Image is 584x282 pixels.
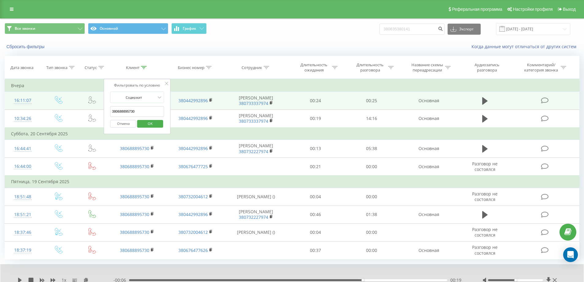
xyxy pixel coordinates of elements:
[513,7,553,12] span: Настройки профиля
[472,161,498,172] span: Разговор не состоялся
[344,241,400,259] td: 00:00
[110,82,164,88] div: Фильтровать по условию
[5,79,579,92] td: Вчера
[11,95,35,106] div: 16:11:07
[11,209,35,221] div: 18:51:21
[178,115,208,121] a: 380442992896
[5,128,579,140] td: Суббота, 20 Сентября 2025
[380,24,445,35] input: Поиск по номеру
[448,24,481,35] button: Экспорт
[178,229,208,235] a: 380732004612
[178,247,208,253] a: 380676477626
[472,244,498,256] span: Разговор не состоялся
[126,65,139,70] div: Клиент
[361,279,364,281] div: Accessibility label
[288,110,344,128] td: 00:19
[85,65,97,70] div: Статус
[178,211,208,217] a: 380442992896
[471,44,579,49] a: Когда данные могут отличаться от других систем
[120,211,149,217] a: 380688895730
[298,62,330,73] div: Длительность ожидания
[178,65,204,70] div: Бизнес номер
[225,206,288,223] td: [PERSON_NAME]
[399,92,458,110] td: Основная
[10,65,33,70] div: Дата звонка
[120,164,149,169] a: 380688895730
[411,62,444,73] div: Название схемы переадресации
[225,110,288,128] td: [PERSON_NAME]
[178,164,208,169] a: 380676477725
[344,92,400,110] td: 00:25
[399,206,458,223] td: Основная
[110,106,164,117] input: Введите значение
[344,223,400,241] td: 00:00
[239,118,268,124] a: 380733337974
[11,143,35,155] div: 16:44:41
[178,145,208,151] a: 380442992896
[171,23,207,34] button: График
[239,149,268,154] a: 380732227974
[178,98,208,103] a: 380442992896
[344,140,400,157] td: 05:38
[399,140,458,157] td: Основная
[239,100,268,106] a: 380733337974
[120,247,149,253] a: 380688895730
[399,110,458,128] td: Основная
[225,92,288,110] td: [PERSON_NAME]
[344,158,400,176] td: 00:00
[242,65,262,70] div: Сотрудник
[452,7,502,12] span: Реферальная программа
[142,119,159,128] span: OK
[11,191,35,203] div: 18:51:48
[5,176,579,188] td: Пятница, 19 Сентября 2025
[11,113,35,125] div: 10:34:26
[88,23,168,34] button: Основной
[344,188,400,206] td: 00:00
[137,120,163,128] button: OK
[11,160,35,172] div: 16:44:00
[15,26,35,31] span: Все звонки
[399,241,458,259] td: Основная
[11,244,35,256] div: 18:37:19
[523,62,559,73] div: Комментарий/категория звонка
[563,247,578,262] div: Open Intercom Messenger
[514,279,517,281] div: Accessibility label
[120,194,149,199] a: 380688895730
[110,120,136,128] button: Отмена
[239,214,268,220] a: 380732227974
[354,62,387,73] div: Длительность разговора
[11,226,35,238] div: 18:37:46
[344,206,400,223] td: 01:38
[288,92,344,110] td: 00:24
[399,158,458,176] td: Основная
[472,226,498,238] span: Разговор не состоялся
[5,44,48,49] button: Сбросить фильтры
[288,188,344,206] td: 00:04
[288,140,344,157] td: 00:13
[225,188,288,206] td: [PERSON_NAME] ()
[467,62,507,73] div: Аудиозапись разговора
[563,7,576,12] span: Выход
[178,194,208,199] a: 380732004612
[225,223,288,241] td: [PERSON_NAME] ()
[288,206,344,223] td: 00:46
[288,158,344,176] td: 00:21
[288,223,344,241] td: 00:04
[120,229,149,235] a: 380688895730
[344,110,400,128] td: 14:16
[120,145,149,151] a: 380688895730
[472,191,498,202] span: Разговор не состоялся
[183,26,196,31] span: График
[288,241,344,259] td: 00:37
[5,23,85,34] button: Все звонки
[46,65,67,70] div: Тип звонка
[225,140,288,157] td: [PERSON_NAME]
